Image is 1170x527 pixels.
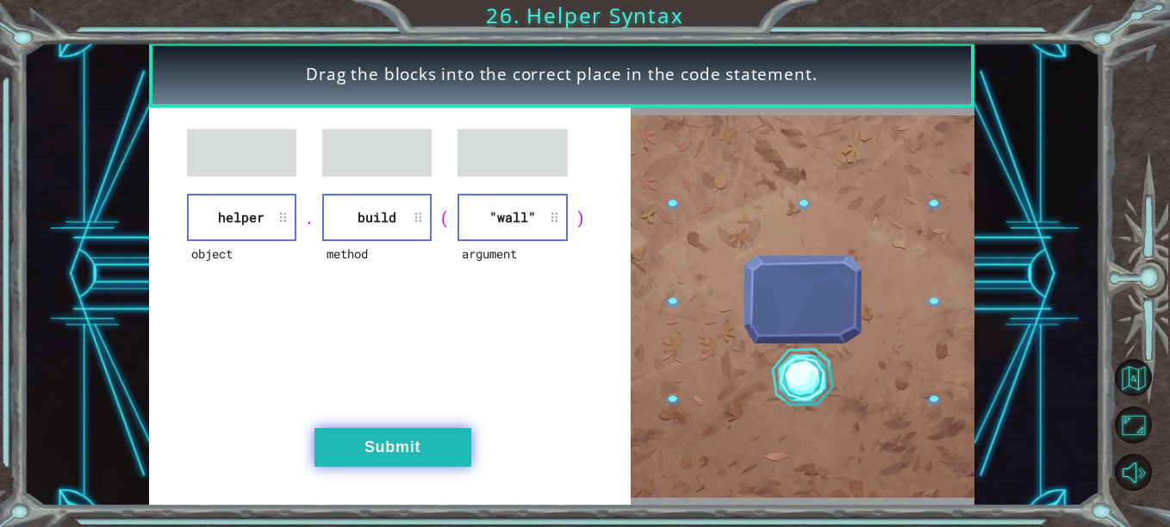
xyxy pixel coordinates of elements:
[1115,454,1152,491] button: Mute
[306,63,817,86] span: Drag the blocks into the correct place in the code statement.
[314,428,471,467] button: Submit
[1115,359,1152,396] button: Back to Map
[457,194,567,241] li: "wall"
[1115,406,1152,443] button: Maximize Browser
[322,241,432,288] div: method
[322,194,432,241] li: build
[432,206,457,230] div: (
[631,115,974,498] img: Interactive Art
[568,206,594,230] div: )
[187,194,296,241] li: helper
[457,241,567,288] div: argument
[1117,354,1170,401] a: Back to Map
[187,241,296,288] div: object
[296,206,322,230] div: .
